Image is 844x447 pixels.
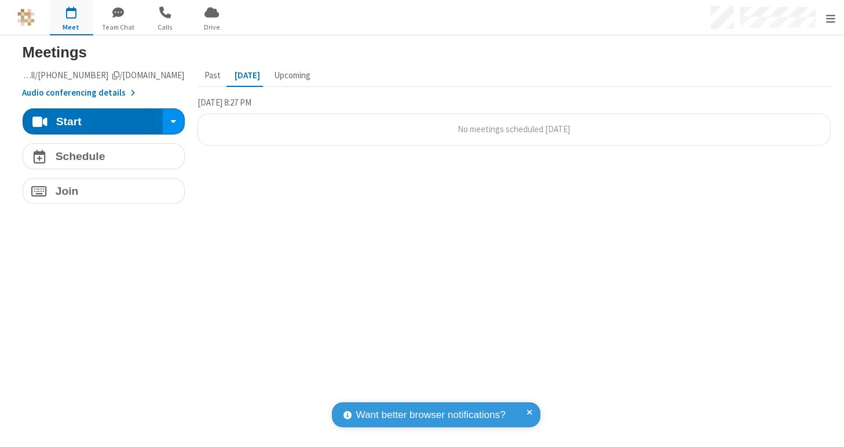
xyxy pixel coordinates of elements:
span: No meetings scheduled [DATE] [458,123,570,135]
span: [DATE] 8:27 PM [198,97,251,108]
span: Calls [144,22,187,32]
button: Copy my meeting room linkCopy my meeting room link [23,69,185,82]
button: Start [32,108,154,135]
span: Drive [191,22,234,32]
button: Past [198,65,228,87]
h4: Join [56,186,79,197]
img: iotum.​ucaas.​tech [17,9,35,26]
h3: Meetings [23,44,831,60]
h4: Start [56,116,82,127]
section: Account details [23,69,185,100]
span: Meet [50,22,93,32]
span: Copy my meeting room link [3,70,185,81]
section: Today's Meetings [198,96,831,154]
span: Team Chat [97,22,140,32]
button: Upcoming [267,65,317,87]
button: Schedule [23,143,185,169]
h4: Schedule [56,151,105,162]
button: [DATE] [228,65,267,87]
div: Start conference options [167,112,180,131]
button: Audio conferencing details [23,86,136,100]
button: Join [23,178,185,204]
span: Want better browser notifications? [356,408,506,423]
